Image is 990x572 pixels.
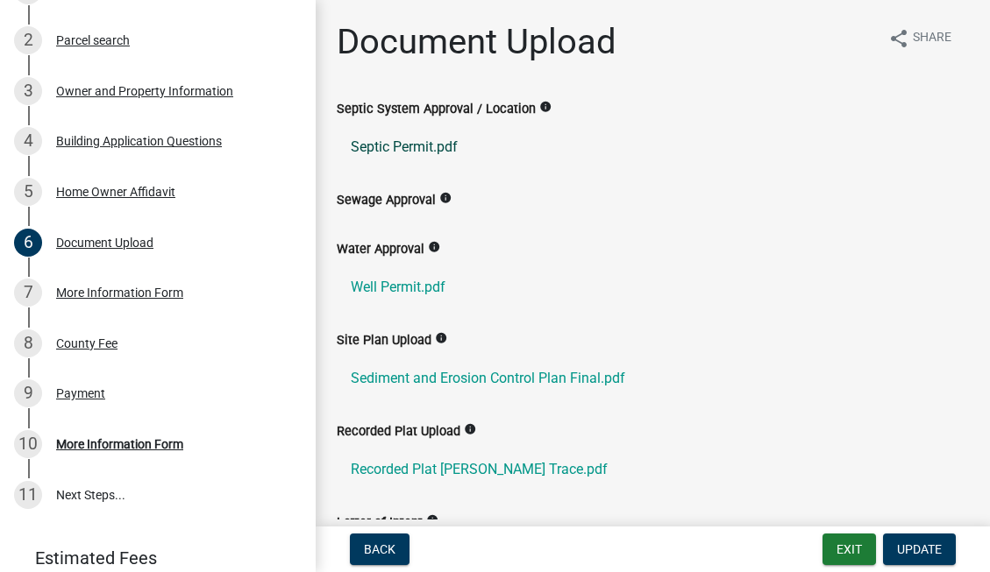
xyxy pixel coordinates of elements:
span: Back [364,542,395,556]
a: Sediment and Erosion Control Plan Final.pdf [337,357,969,399]
label: Septic System Approval / Location [337,103,536,116]
div: Parcel search [56,34,130,46]
div: Home Owner Affidavit [56,186,175,198]
div: 2 [14,26,42,54]
button: Back [350,533,410,565]
div: Owner and Property Information [56,85,233,97]
div: 9 [14,379,42,407]
a: Recorded Plat [PERSON_NAME] Trace.pdf [337,448,969,491]
span: Update [897,542,942,556]
div: County Fee [56,337,118,350]
span: Share [913,28,951,49]
div: 10 [14,430,42,458]
label: Site Plan Upload [337,335,431,347]
i: info [426,514,438,526]
i: info [439,192,452,204]
i: info [428,241,440,253]
label: Sewage Approval [337,194,436,207]
button: Exit [823,533,876,565]
div: 5 [14,178,42,206]
div: More Information Form [56,286,183,299]
div: 4 [14,127,42,155]
i: info [435,332,447,344]
button: shareShare [874,21,965,55]
div: 8 [14,329,42,357]
i: info [464,423,476,435]
i: share [888,28,909,49]
div: Building Application Questions [56,135,222,147]
div: More Information Form [56,438,183,450]
label: Recorded Plat Upload [337,426,460,438]
a: Well Permit.pdf [337,266,969,308]
div: 3 [14,77,42,105]
button: Update [883,533,956,565]
div: 7 [14,279,42,307]
div: 6 [14,229,42,257]
label: Letter of Intent [337,517,423,529]
i: info [539,101,552,113]
div: 11 [14,481,42,509]
a: Septic Permit.pdf [337,126,969,168]
div: Payment [56,387,105,399]
h1: Document Upload [337,21,616,63]
div: Document Upload [56,237,153,249]
label: Water Approval [337,244,424,256]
